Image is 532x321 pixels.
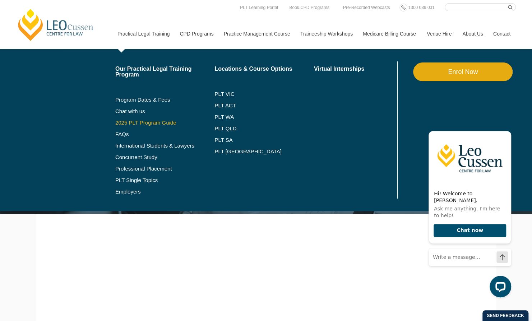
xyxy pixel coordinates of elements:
[406,4,436,11] a: 1300 039 031
[314,66,395,72] a: Virtual Internships
[408,5,434,10] span: 1300 039 031
[238,4,280,11] a: PLT Learning Portal
[115,154,215,160] a: Concurrent Study
[214,66,314,72] a: Locations & Course Options
[488,18,516,49] a: Contact
[287,4,331,11] a: Book CPD Programs
[115,120,197,126] a: 2025 PLT Program Guide
[457,18,488,49] a: About Us
[115,97,215,103] a: Program Dates & Fees
[115,108,215,114] a: Chat with us
[214,103,314,108] a: PLT ACT
[115,143,215,149] a: International Students & Lawyers
[421,18,457,49] a: Venue Hire
[214,114,296,120] a: PLT WA
[214,91,314,97] a: PLT VIC
[16,8,96,42] a: [PERSON_NAME] Centre for Law
[214,126,314,131] a: PLT QLD
[115,166,215,172] a: Professional Placement
[295,18,357,49] a: Traineeship Workshops
[214,137,314,143] a: PLT SA
[423,125,514,303] iframe: LiveChat chat widget
[357,18,421,49] a: Medicare Billing Course
[115,189,215,195] a: Employers
[413,62,513,81] a: Enrol Now
[115,131,215,137] a: FAQs
[112,18,175,49] a: Practical Legal Training
[341,4,392,11] a: Pre-Recorded Webcasts
[218,18,295,49] a: Practice Management Course
[115,177,215,183] a: PLT Single Topics
[214,149,314,154] a: PLT [GEOGRAPHIC_DATA]
[174,18,218,49] a: CPD Programs
[115,66,215,78] a: Our Practical Legal Training Program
